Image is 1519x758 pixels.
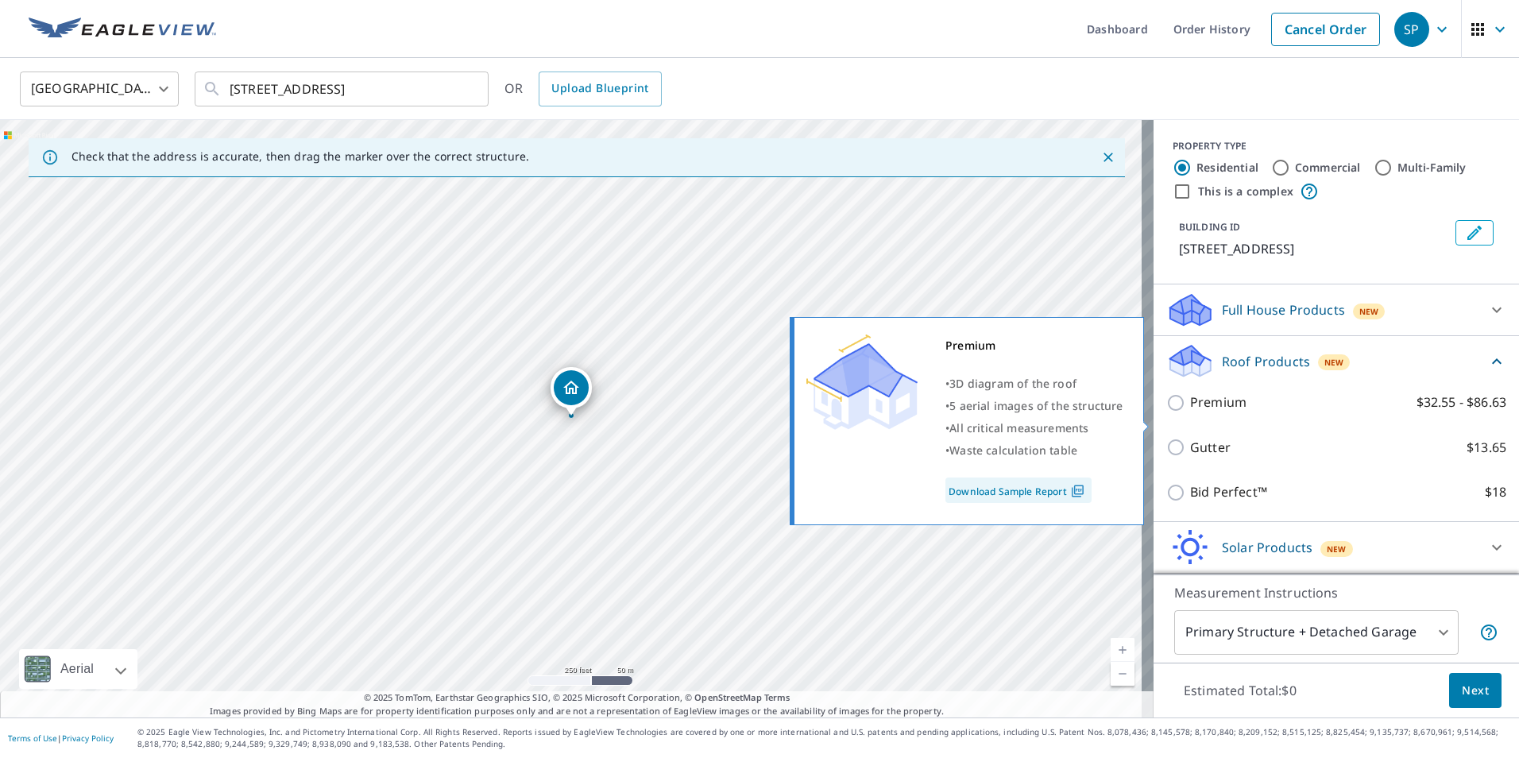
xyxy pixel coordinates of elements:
a: OpenStreetMap [694,691,761,703]
span: Your report will include the primary structure and a detached garage if one exists. [1479,623,1498,642]
span: © 2025 TomTom, Earthstar Geographics SIO, © 2025 Microsoft Corporation, © [364,691,790,705]
div: [GEOGRAPHIC_DATA] [20,67,179,111]
p: Gutter [1190,438,1231,458]
a: Terms [764,691,790,703]
p: Estimated Total: $0 [1171,673,1309,708]
a: Upload Blueprint [539,72,661,106]
input: Search by address or latitude-longitude [230,67,456,111]
a: Current Level 17, Zoom In [1111,638,1134,662]
p: Full House Products [1222,300,1345,319]
p: BUILDING ID [1179,220,1240,234]
p: $18 [1485,482,1506,502]
p: [STREET_ADDRESS] [1179,239,1449,258]
div: Premium [945,335,1123,357]
div: • [945,395,1123,417]
div: • [945,373,1123,395]
span: New [1359,305,1379,318]
span: Waste calculation table [949,443,1077,458]
label: Commercial [1295,160,1361,176]
img: Pdf Icon [1067,484,1088,498]
button: Close [1098,147,1119,168]
label: Multi-Family [1397,160,1467,176]
button: Next [1449,673,1502,709]
span: 5 aerial images of the structure [949,398,1123,413]
div: Aerial [19,649,137,689]
div: Primary Structure + Detached Garage [1174,610,1459,655]
div: Roof ProductsNew [1166,342,1506,380]
label: This is a complex [1198,184,1293,199]
div: • [945,439,1123,462]
p: Premium [1190,393,1247,412]
img: EV Logo [29,17,216,41]
div: • [945,417,1123,439]
div: Aerial [56,649,99,689]
a: Cancel Order [1271,13,1380,46]
p: Bid Perfect™ [1190,482,1267,502]
a: Current Level 17, Zoom Out [1111,662,1134,686]
div: SP [1394,12,1429,47]
p: Roof Products [1222,352,1310,371]
img: Premium [806,335,918,430]
div: PROPERTY TYPE [1173,139,1500,153]
span: Next [1462,681,1489,701]
p: $13.65 [1467,438,1506,458]
button: Edit building 1 [1455,220,1494,246]
p: Solar Products [1222,538,1312,557]
p: | [8,733,114,743]
div: Dropped pin, building 1, Residential property, 1573 Glenellen Way Brentwood, TN 37027 [551,367,592,416]
a: Download Sample Report [945,478,1092,503]
span: All critical measurements [949,420,1088,435]
div: OR [504,72,662,106]
a: Terms of Use [8,733,57,744]
span: Upload Blueprint [551,79,648,99]
span: New [1327,543,1347,555]
label: Residential [1196,160,1258,176]
p: $32.55 - $86.63 [1417,393,1506,412]
span: New [1324,356,1344,369]
p: © 2025 Eagle View Technologies, Inc. and Pictometry International Corp. All Rights Reserved. Repo... [137,726,1511,750]
div: Solar ProductsNew [1166,528,1506,567]
div: Full House ProductsNew [1166,291,1506,329]
p: Check that the address is accurate, then drag the marker over the correct structure. [72,149,529,164]
a: Privacy Policy [62,733,114,744]
span: 3D diagram of the roof [949,376,1076,391]
p: Measurement Instructions [1174,583,1498,602]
